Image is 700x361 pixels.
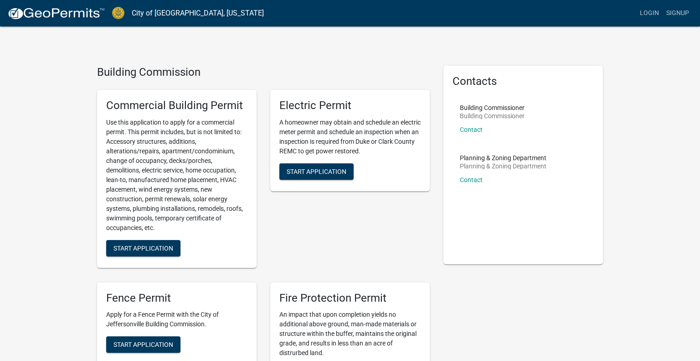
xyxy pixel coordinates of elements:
[460,126,483,133] a: Contact
[97,66,430,79] h4: Building Commission
[279,292,421,305] h5: Fire Protection Permit
[279,118,421,156] p: A homeowner may obtain and schedule an electric meter permit and schedule an inspection when an i...
[106,240,180,256] button: Start Application
[112,7,124,19] img: City of Jeffersonville, Indiana
[636,5,663,22] a: Login
[113,341,173,348] span: Start Application
[287,167,346,175] span: Start Application
[460,176,483,183] a: Contact
[460,105,525,111] p: Building Commissioner
[106,310,247,329] p: Apply for a Fence Permit with the City of Jeffersonville Building Commission.
[663,5,693,22] a: Signup
[106,336,180,353] button: Start Application
[460,155,546,161] p: Planning & Zoning Department
[460,113,525,119] p: Building Commissioner
[106,118,247,233] p: Use this application to apply for a commercial permit. This permit includes, but is not limited t...
[279,163,354,180] button: Start Application
[113,244,173,251] span: Start Application
[132,5,264,21] a: City of [GEOGRAPHIC_DATA], [US_STATE]
[279,99,421,112] h5: Electric Permit
[460,163,546,169] p: Planning & Zoning Department
[279,310,421,358] p: An impact that upon completion yields no additional above ground, man-made materials or structure...
[106,292,247,305] h5: Fence Permit
[106,99,247,112] h5: Commercial Building Permit
[453,75,594,88] h5: Contacts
